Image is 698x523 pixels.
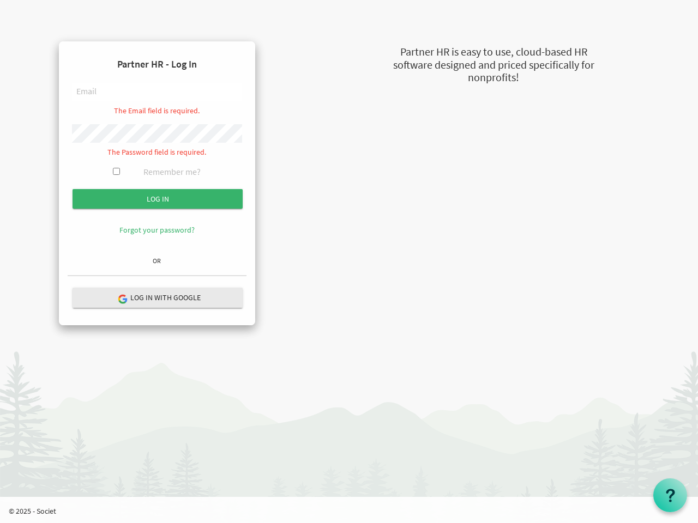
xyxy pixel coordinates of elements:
label: Remember me? [143,166,201,178]
h6: OR [68,257,246,264]
a: Forgot your password? [119,225,195,235]
input: Log in [73,189,243,209]
span: The Email field is required. [114,106,200,115]
div: Partner HR is easy to use, cloud-based HR [338,44,649,60]
div: nonprofits! [338,70,649,86]
span: The Password field is required. [107,147,206,157]
button: Log in with Google [73,288,243,308]
img: google-logo.png [117,294,127,303]
h4: Partner HR - Log In [68,50,246,78]
div: software designed and priced specifically for [338,57,649,73]
input: Email [72,83,242,101]
p: © 2025 - Societ [9,506,698,516]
